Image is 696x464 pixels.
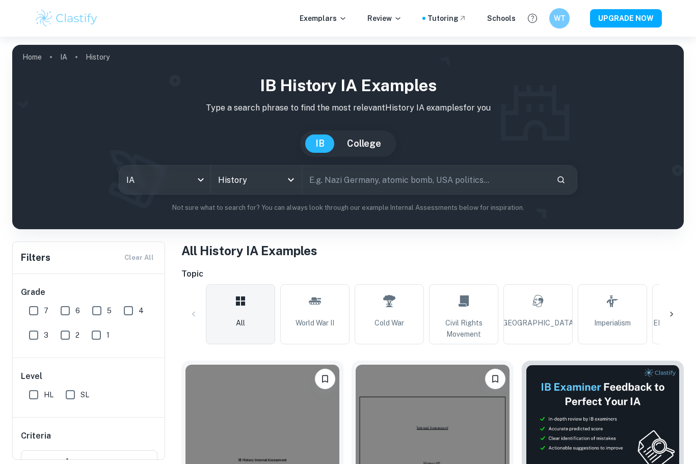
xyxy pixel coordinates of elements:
[44,305,48,316] span: 7
[500,317,576,329] span: [GEOGRAPHIC_DATA]
[554,13,566,24] h6: WT
[106,330,110,341] span: 1
[434,317,494,340] span: Civil Rights Movement
[21,370,157,383] h6: Level
[487,13,516,24] a: Schools
[20,102,676,114] p: Type a search phrase to find the most relevant History IA examples for you
[300,13,347,24] p: Exemplars
[552,171,570,188] button: Search
[21,430,51,442] h6: Criteria
[181,241,684,260] h1: All History IA Examples
[107,305,112,316] span: 5
[21,286,157,298] h6: Grade
[20,203,676,213] p: Not sure what to search for? You can always look through our example Internal Assessments below f...
[284,173,298,187] button: Open
[236,317,245,329] span: All
[44,389,53,400] span: HL
[296,317,334,329] span: World War II
[20,73,676,98] h1: IB History IA examples
[315,369,335,389] button: Bookmark
[181,268,684,280] h6: Topic
[81,389,89,400] span: SL
[590,9,662,28] button: UPGRADE NOW
[594,317,631,329] span: Imperialism
[374,317,404,329] span: Cold War
[549,8,570,29] button: WT
[22,50,42,64] a: Home
[12,45,684,229] img: profile cover
[119,166,210,194] div: IA
[305,134,335,153] button: IB
[485,369,505,389] button: Bookmark
[21,251,50,265] h6: Filters
[60,50,67,64] a: IA
[34,8,99,29] img: Clastify logo
[337,134,391,153] button: College
[75,330,79,341] span: 2
[524,10,541,27] button: Help and Feedback
[139,305,144,316] span: 4
[427,13,467,24] a: Tutoring
[302,166,548,194] input: E.g. Nazi Germany, atomic bomb, USA politics...
[367,13,402,24] p: Review
[86,51,110,63] p: History
[44,330,48,341] span: 3
[75,305,80,316] span: 6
